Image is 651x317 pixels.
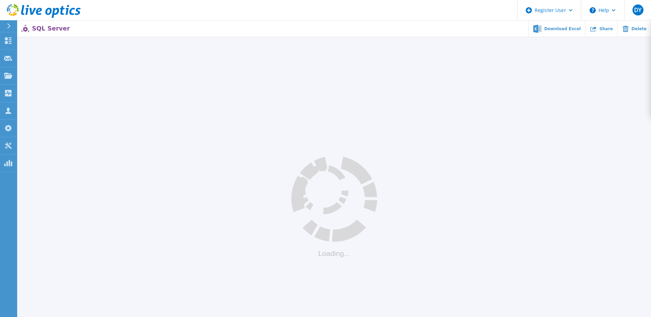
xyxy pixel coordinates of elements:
span: Download Excel [544,27,581,31]
span: Delete [631,27,647,31]
div: Loading... [291,249,377,258]
p: SQL Server [32,25,70,32]
span: DY [634,7,641,13]
span: Share [599,27,613,31]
